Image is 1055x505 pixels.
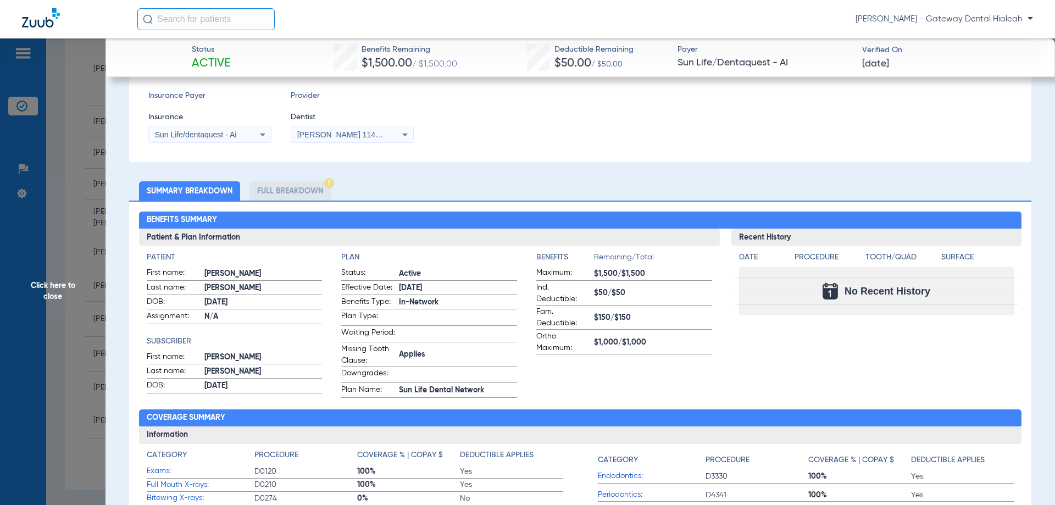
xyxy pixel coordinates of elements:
span: 100% [808,471,911,482]
span: [PERSON_NAME] [204,282,323,294]
span: $50/$50 [594,287,712,299]
h4: Subscriber [147,336,323,347]
span: Provider [291,90,414,102]
span: Maximum: [536,267,590,280]
span: [DATE] [204,380,323,392]
h4: Coverage % | Copay $ [808,454,894,466]
span: Assignment: [147,310,201,324]
span: Exams: [147,465,254,477]
span: Ortho Maximum: [536,331,590,354]
app-breakdown-title: Category [598,449,706,470]
span: D3330 [706,471,808,482]
h4: Procedure [706,454,749,466]
span: Active [192,56,230,71]
span: Plan Type: [341,310,395,325]
span: [DATE] [204,297,323,308]
app-breakdown-title: Coverage % | Copay $ [357,449,460,465]
span: $50.00 [554,58,591,69]
h2: Coverage Summary [139,409,1022,427]
img: Zuub Logo [22,8,60,27]
span: 100% [808,490,911,501]
span: Benefits Remaining [362,44,457,56]
h4: Deductible Applies [460,449,534,461]
app-breakdown-title: Date [739,252,785,267]
span: D4341 [706,490,808,501]
span: Downgrades: [341,368,395,382]
span: Yes [460,479,563,490]
span: Status: [341,267,395,280]
span: Sun Life/Dentaquest - AI [678,56,853,70]
span: $150/$150 [594,312,712,324]
span: 100% [357,466,460,477]
span: Missing Tooth Clause: [341,343,395,367]
span: Effective Date: [341,282,395,295]
span: $1,500.00 [362,58,412,69]
h4: Patient [147,252,323,263]
span: [PERSON_NAME] [204,268,323,280]
span: Periodontics: [598,489,706,501]
span: / $50.00 [591,60,623,68]
li: Summary Breakdown [139,181,240,201]
h4: Plan [341,252,517,263]
iframe: Chat Widget [1000,452,1055,505]
h2: Benefits Summary [139,212,1022,229]
app-breakdown-title: Procedure [795,252,862,267]
span: [PERSON_NAME] 1144249780 [297,130,406,139]
span: Deductible Remaining [554,44,634,56]
h4: Deductible Applies [911,454,985,466]
span: First name: [147,267,201,280]
app-breakdown-title: Deductible Applies [911,449,1014,470]
h4: Procedure [254,449,298,461]
span: Last name: [147,282,201,295]
span: Last name: [147,365,201,379]
span: [PERSON_NAME] - Gateway Dental Hialeah [856,14,1033,25]
h4: Date [739,252,785,263]
span: Sun Life Dental Network [399,385,517,396]
span: Waiting Period: [341,327,395,342]
span: Endodontics: [598,470,706,482]
img: Search Icon [143,14,153,24]
h4: Benefits [536,252,594,263]
span: In-Network [399,297,517,308]
span: Insurance Payer [148,90,271,102]
span: $1,000/$1,000 [594,337,712,348]
h3: Patient & Plan Information [139,229,720,246]
span: DOB: [147,296,201,309]
h4: Tooth/Quad [865,252,938,263]
app-breakdown-title: Procedure [706,449,808,470]
span: Plan Name: [341,384,395,397]
app-breakdown-title: Procedure [254,449,357,465]
span: 0% [357,493,460,504]
span: Fam. Deductible: [536,306,590,329]
img: Hazard [324,178,334,188]
span: / $1,500.00 [412,60,457,69]
span: No Recent History [845,286,930,297]
span: [PERSON_NAME] [204,352,323,363]
h3: Recent History [731,229,1022,246]
span: D0274 [254,493,357,504]
span: 100% [357,479,460,490]
span: Payer [678,44,853,56]
app-breakdown-title: Tooth/Quad [865,252,938,267]
span: D0210 [254,479,357,490]
li: Full Breakdown [249,181,331,201]
span: Yes [911,471,1014,482]
h4: Category [147,449,187,461]
span: D0120 [254,466,357,477]
input: Search for patients [137,8,275,30]
h4: Surface [941,252,1014,263]
app-breakdown-title: Coverage % | Copay $ [808,449,911,470]
app-breakdown-title: Surface [941,252,1014,267]
span: Benefits Type: [341,296,395,309]
span: Ind. Deductible: [536,282,590,305]
span: Full Mouth X-rays: [147,479,254,491]
span: [PERSON_NAME] [204,366,323,378]
span: Yes [911,490,1014,501]
span: Yes [460,466,563,477]
span: [DATE] [399,282,517,294]
span: Status [192,44,230,56]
